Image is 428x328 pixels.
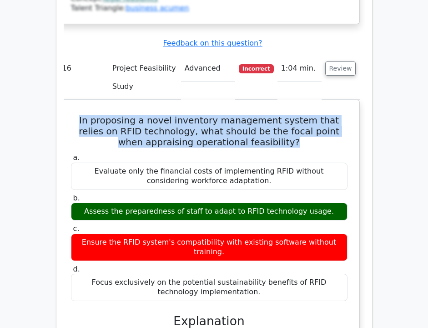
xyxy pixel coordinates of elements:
span: Incorrect [239,64,274,73]
span: c. [73,224,80,233]
div: Ensure the RFID system's compatibility with existing software without training. [71,234,347,261]
div: Assess the preparedness of staff to adapt to RFID technology usage. [71,203,347,220]
td: Advanced [181,56,235,82]
span: b. [73,194,80,202]
div: Evaluate only the financial costs of implementing RFID without considering workforce adaptation. [71,163,347,190]
span: a. [73,153,80,162]
a: Feedback on this question? [163,39,262,47]
a: business acumen [126,4,189,12]
h5: In proposing a novel inventory management system that relies on RFID technology, what should be t... [70,115,348,148]
td: Project Feasibility Study [109,56,181,100]
div: Focus exclusively on the potential sustainability benefits of RFID technology implementation. [71,274,347,301]
button: Review [325,61,356,76]
td: 1:04 min. [277,56,322,82]
td: 16 [59,56,109,100]
span: d. [73,265,80,273]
